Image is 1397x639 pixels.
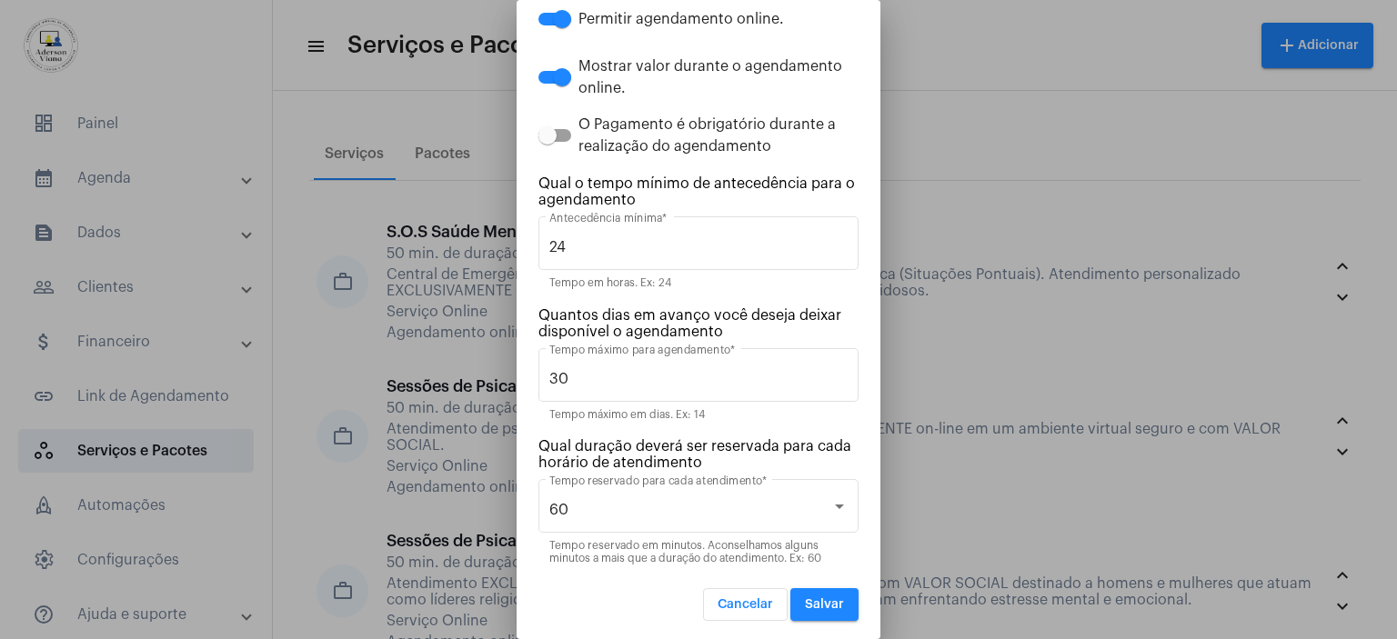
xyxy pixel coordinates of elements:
div: Qual o tempo mínimo de antecedência para o agendamento [538,175,859,208]
mat-hint: Tempo em horas. Ex: 24 [549,277,671,290]
input: 14 [549,371,848,387]
button: Salvar [790,588,859,621]
span: O Pagamento é obrigatório durante a realização do agendamento [578,117,836,154]
span: 60 [549,503,568,517]
span: Permitir agendamento online. [578,12,784,26]
div: Qual duração deverá ser reservada para cada horário de atendimento [538,438,859,471]
mat-hint: Tempo máximo em dias. Ex: 14 [549,409,705,422]
span: Mostrar valor durante o agendamento online. [578,59,842,95]
mat-hint: Tempo reservado em minutos. Aconselhamos alguns minutos a mais que a duração do atendimento. Ex: 60 [549,540,837,564]
div: Quantos dias em avanço você deseja deixar disponível o agendamento [538,307,859,340]
input: 60 [549,239,848,255]
span: Cancelar [718,598,773,611]
button: Cancelar [703,588,788,621]
span: Salvar [805,598,844,611]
